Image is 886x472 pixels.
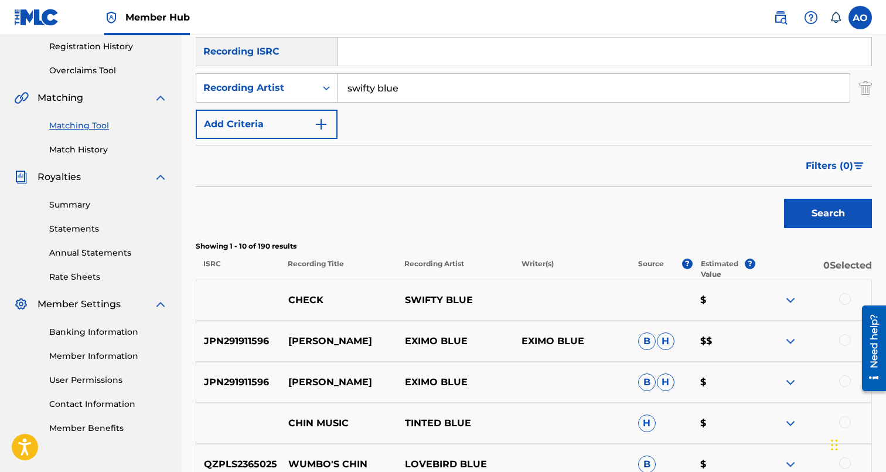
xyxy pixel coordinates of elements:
p: 0 Selected [755,259,872,280]
img: Matching [14,91,29,105]
p: EXIMO BLUE [514,334,631,348]
a: Match History [49,144,168,156]
span: ? [745,259,755,269]
img: expand [783,416,798,430]
p: JPN291911596 [196,334,280,348]
img: 9d2ae6d4665cec9f34b9.svg [314,117,328,131]
span: Member Settings [38,297,121,311]
span: Royalties [38,170,81,184]
a: Banking Information [49,326,168,338]
img: Royalties [14,170,28,184]
img: MLC Logo [14,9,59,26]
a: Member Benefits [49,422,168,434]
iframe: Chat Widget [827,416,886,472]
p: $ [693,293,755,307]
p: $ [693,375,755,389]
div: Drag [831,427,838,463]
p: WUMBO'S CHIN [280,457,397,471]
img: filter [854,162,864,169]
form: Search Form [196,1,872,234]
div: Help [799,6,823,29]
img: help [804,11,818,25]
span: Matching [38,91,83,105]
button: Search [784,199,872,228]
a: Summary [49,199,168,211]
p: TINTED BLUE [397,416,513,430]
p: EXIMO BLUE [397,334,513,348]
img: expand [154,297,168,311]
span: Filters ( 0 ) [806,159,853,173]
p: Recording Title [280,259,397,280]
a: Public Search [769,6,792,29]
p: Estimated Value [701,259,745,280]
p: LOVEBIRD BLUE [397,457,513,471]
span: B [638,332,656,350]
div: User Menu [848,6,872,29]
span: H [638,415,656,432]
div: Notifications [830,12,841,23]
img: Top Rightsholder [104,11,118,25]
p: $$ [693,334,755,348]
a: Contact Information [49,398,168,410]
img: expand [783,293,798,307]
a: Registration History [49,40,168,53]
p: JPN291911596 [196,375,280,389]
img: Member Settings [14,297,28,311]
span: B [638,373,656,391]
div: Recording Artist [203,81,309,95]
img: expand [783,334,798,348]
p: $ [693,416,755,430]
p: Showing 1 - 10 of 190 results [196,241,872,252]
img: expand [783,375,798,389]
p: $ [693,457,755,471]
p: [PERSON_NAME] [280,334,397,348]
p: CHECK [280,293,397,307]
a: User Permissions [49,374,168,386]
p: EXIMO BLUE [397,375,513,389]
a: Member Information [49,350,168,362]
span: ? [682,259,693,269]
img: Delete Criterion [859,73,872,103]
p: Source [638,259,664,280]
p: Recording Artist [397,259,513,280]
img: expand [154,170,168,184]
button: Filters (0) [799,151,872,181]
a: Matching Tool [49,120,168,132]
p: Writer(s) [513,259,630,280]
p: CHIN MUSIC [280,416,397,430]
span: H [657,332,674,350]
img: expand [783,457,798,471]
button: Add Criteria [196,110,338,139]
img: search [773,11,788,25]
img: expand [154,91,168,105]
a: Statements [49,223,168,235]
iframe: Resource Center [853,300,886,397]
p: ISRC [196,259,280,280]
a: Annual Statements [49,247,168,259]
span: Member Hub [125,11,190,24]
a: Overclaims Tool [49,64,168,77]
a: Rate Sheets [49,271,168,283]
p: QZPLS2365025 [196,457,280,471]
p: SWIFTY BLUE [397,293,513,307]
p: [PERSON_NAME] [280,375,397,389]
span: H [657,373,674,391]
